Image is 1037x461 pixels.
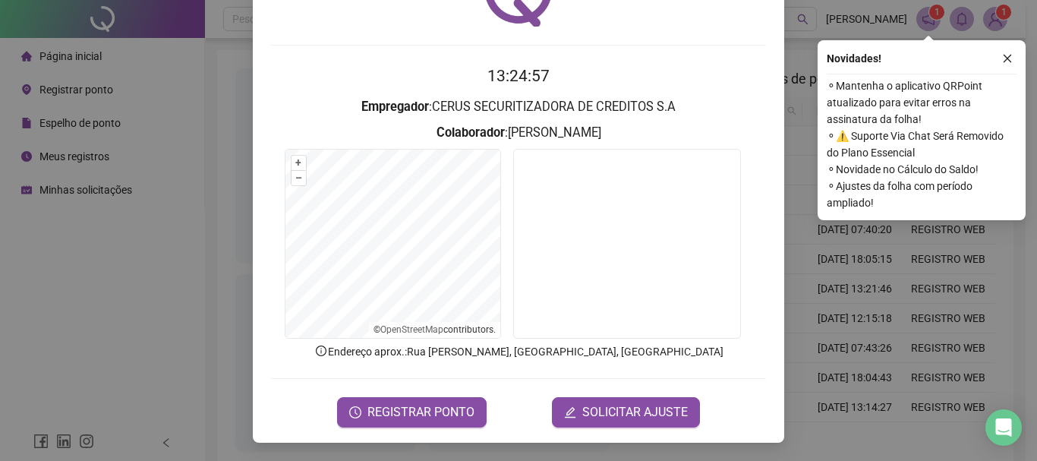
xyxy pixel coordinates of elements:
[271,343,766,360] p: Endereço aprox. : Rua [PERSON_NAME], [GEOGRAPHIC_DATA], [GEOGRAPHIC_DATA]
[582,403,688,422] span: SOLICITAR AJUSTE
[827,77,1017,128] span: ⚬ Mantenha o aplicativo QRPoint atualizado para evitar erros na assinatura da folha!
[292,156,306,170] button: +
[374,324,496,335] li: © contributors.
[367,403,474,422] span: REGISTRAR PONTO
[380,324,443,335] a: OpenStreetMap
[827,161,1017,178] span: ⚬ Novidade no Cálculo do Saldo!
[437,125,505,140] strong: Colaborador
[361,99,429,114] strong: Empregador
[337,397,487,428] button: REGISTRAR PONTO
[292,171,306,185] button: –
[552,397,700,428] button: editSOLICITAR AJUSTE
[271,97,766,117] h3: : CERUS SECURITIZADORA DE CREDITOS S.A
[564,406,576,418] span: edit
[487,67,550,85] time: 13:24:57
[985,409,1022,446] div: Open Intercom Messenger
[827,128,1017,161] span: ⚬ ⚠️ Suporte Via Chat Será Removido do Plano Essencial
[827,178,1017,211] span: ⚬ Ajustes da folha com período ampliado!
[349,406,361,418] span: clock-circle
[271,123,766,143] h3: : [PERSON_NAME]
[1002,53,1013,64] span: close
[314,344,328,358] span: info-circle
[827,50,881,67] span: Novidades !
